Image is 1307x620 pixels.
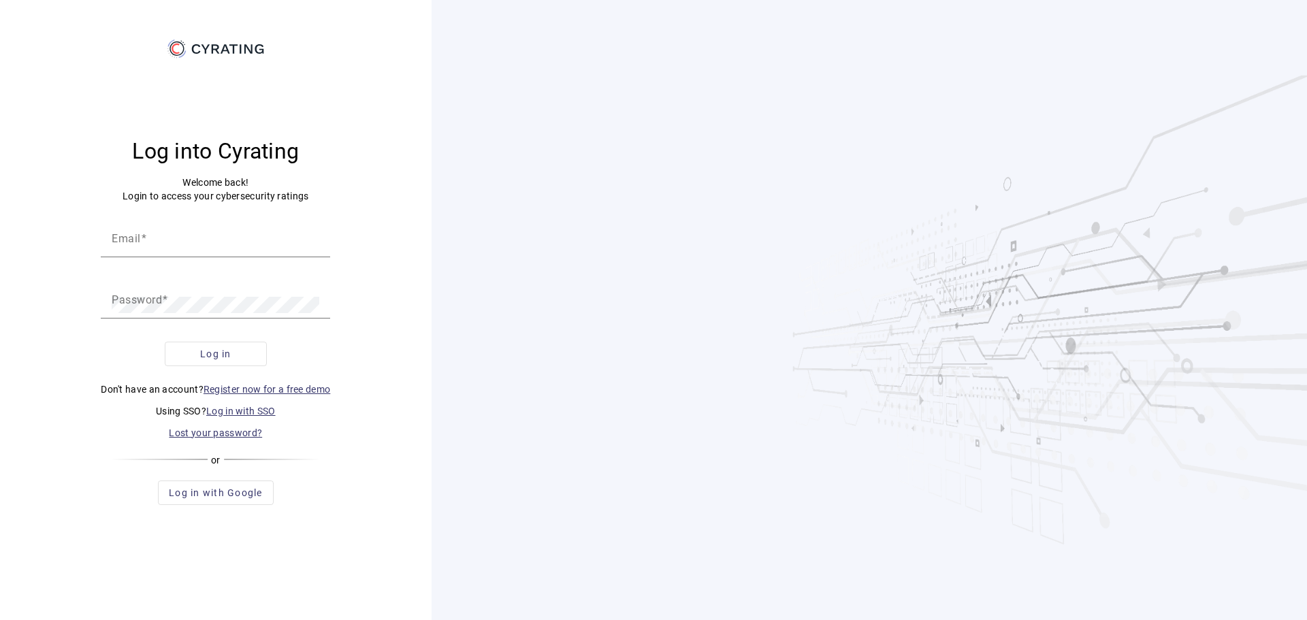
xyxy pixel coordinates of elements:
span: Log in with Google [169,486,263,500]
mat-label: Email [112,231,141,244]
a: Register now for a free demo [204,384,330,395]
p: Using SSO? [101,404,330,418]
a: Lost your password? [169,427,262,438]
div: or [111,453,320,467]
p: Don't have an account? [101,382,330,396]
button: Log in with Google [158,480,274,505]
mat-label: Password [112,293,162,306]
p: Welcome back! Login to access your cybersecurity ratings [101,176,330,203]
g: CYRATING [192,44,264,54]
h3: Log into Cyrating [101,137,330,165]
span: Log in [200,347,231,361]
a: Log in with SSO [206,406,276,417]
button: Log in [165,342,267,366]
